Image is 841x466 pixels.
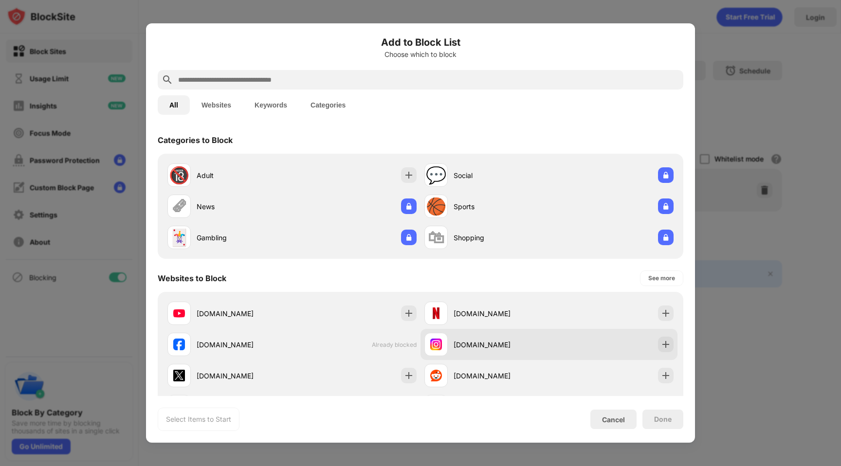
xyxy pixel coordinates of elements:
[171,197,187,216] div: 🗞
[426,197,446,216] div: 🏀
[197,340,292,350] div: [DOMAIN_NAME]
[654,415,672,423] div: Done
[197,308,292,319] div: [DOMAIN_NAME]
[243,95,299,115] button: Keywords
[454,201,549,212] div: Sports
[454,233,549,243] div: Shopping
[190,95,243,115] button: Websites
[430,339,442,350] img: favicons
[197,170,292,180] div: Adult
[197,371,292,381] div: [DOMAIN_NAME]
[158,95,190,115] button: All
[454,170,549,180] div: Social
[197,201,292,212] div: News
[430,307,442,319] img: favicons
[162,74,173,86] img: search.svg
[299,95,357,115] button: Categories
[426,165,446,185] div: 💬
[166,414,231,424] div: Select Items to Start
[197,233,292,243] div: Gambling
[430,370,442,381] img: favicons
[428,228,444,248] div: 🛍
[602,415,625,424] div: Cancel
[169,228,189,248] div: 🃏
[372,341,417,348] span: Already blocked
[173,339,185,350] img: favicons
[173,307,185,319] img: favicons
[454,371,549,381] div: [DOMAIN_NAME]
[158,273,226,283] div: Websites to Block
[173,370,185,381] img: favicons
[454,340,549,350] div: [DOMAIN_NAME]
[158,135,233,145] div: Categories to Block
[158,35,683,50] h6: Add to Block List
[158,51,683,58] div: Choose which to block
[454,308,549,319] div: [DOMAIN_NAME]
[169,165,189,185] div: 🔞
[648,273,675,283] div: See more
